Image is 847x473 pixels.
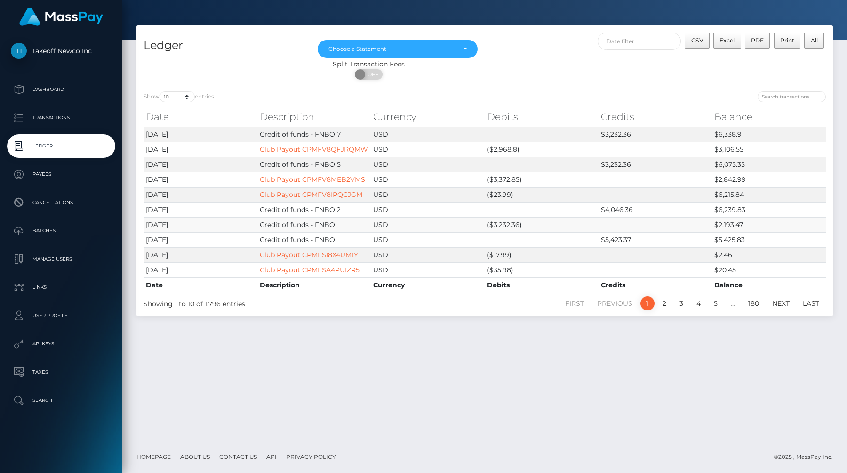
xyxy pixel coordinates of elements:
[260,145,368,154] a: Club Payout CPMFV8QFJRQMW
[7,191,115,214] a: Cancellations
[260,175,365,184] a: Club Payout CPMFV8MEB2VMS
[144,107,257,126] th: Date
[485,277,599,293] th: Debits
[485,107,599,126] th: Debits
[712,187,826,202] td: $6,215.84
[774,33,801,49] button: Print
[371,247,485,262] td: USD
[798,296,824,310] a: Last
[260,266,360,274] a: Club Payout CPMFSA4PUIZR5
[144,127,257,142] td: [DATE]
[11,43,27,59] img: Takeoff Newco Inc
[144,295,420,309] div: Showing 1 to 10 of 1,796 entries
[371,172,485,187] td: USD
[485,142,599,157] td: ($2,968.8)
[657,296,671,310] a: 2
[144,232,257,247] td: [DATE]
[691,37,703,44] span: CSV
[7,276,115,299] a: Links
[709,296,723,310] a: 5
[282,449,340,464] a: Privacy Policy
[767,296,795,310] a: Next
[485,262,599,277] td: ($35.98)
[485,172,599,187] td: ($3,372.85)
[11,196,112,210] p: Cancellations
[11,365,112,379] p: Taxes
[640,296,655,310] a: 1
[811,37,818,44] span: All
[7,389,115,412] a: Search
[260,251,358,259] a: Club Payout CPMFSI8X4UM1Y
[712,157,826,172] td: $6,075.35
[485,187,599,202] td: ($23.99)
[599,277,712,293] th: Credits
[712,107,826,126] th: Balance
[371,187,485,202] td: USD
[7,219,115,243] a: Batches
[712,202,826,217] td: $6,239.83
[160,91,195,102] select: Showentries
[11,167,112,181] p: Payees
[257,107,371,126] th: Description
[599,202,712,217] td: $4,046.36
[11,224,112,238] p: Batches
[328,45,456,53] div: Choose a Statement
[144,262,257,277] td: [DATE]
[712,247,826,262] td: $2.46
[7,78,115,101] a: Dashboard
[257,217,371,232] td: Credit of funds - FNBO
[712,142,826,157] td: $3,106.55
[7,106,115,130] a: Transactions
[371,262,485,277] td: USD
[745,33,770,49] button: PDF
[7,134,115,158] a: Ledger
[263,449,280,464] a: API
[758,91,826,102] input: Search transactions
[371,127,485,142] td: USD
[360,69,384,80] span: OFF
[371,232,485,247] td: USD
[780,37,794,44] span: Print
[485,217,599,232] td: ($3,232.36)
[712,127,826,142] td: $6,338.91
[674,296,688,310] a: 3
[11,111,112,125] p: Transactions
[712,262,826,277] td: $20.45
[685,33,710,49] button: CSV
[144,91,214,102] label: Show entries
[712,232,826,247] td: $5,425.83
[11,139,112,153] p: Ledger
[11,82,112,97] p: Dashboard
[751,37,764,44] span: PDF
[7,332,115,356] a: API Keys
[371,142,485,157] td: USD
[485,247,599,262] td: ($17.99)
[371,277,485,293] th: Currency
[371,107,485,126] th: Currency
[257,157,371,172] td: Credit of funds - FNBO 5
[598,33,681,50] input: Date filter
[144,247,257,262] td: [DATE]
[144,187,257,202] td: [DATE]
[144,217,257,232] td: [DATE]
[691,296,706,310] a: 4
[712,172,826,187] td: $2,842.99
[7,163,115,186] a: Payees
[7,247,115,271] a: Manage Users
[371,202,485,217] td: USD
[144,202,257,217] td: [DATE]
[133,449,175,464] a: Homepage
[257,277,371,293] th: Description
[599,127,712,142] td: $3,232.36
[216,449,261,464] a: Contact Us
[804,33,824,49] button: All
[7,47,115,55] span: Takeoff Newco Inc
[11,393,112,408] p: Search
[599,232,712,247] td: $5,423.37
[136,59,601,69] div: Split Transaction Fees
[144,277,257,293] th: Date
[371,217,485,232] td: USD
[144,37,304,54] h4: Ledger
[774,452,840,462] div: © 2025 , MassPay Inc.
[712,277,826,293] th: Balance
